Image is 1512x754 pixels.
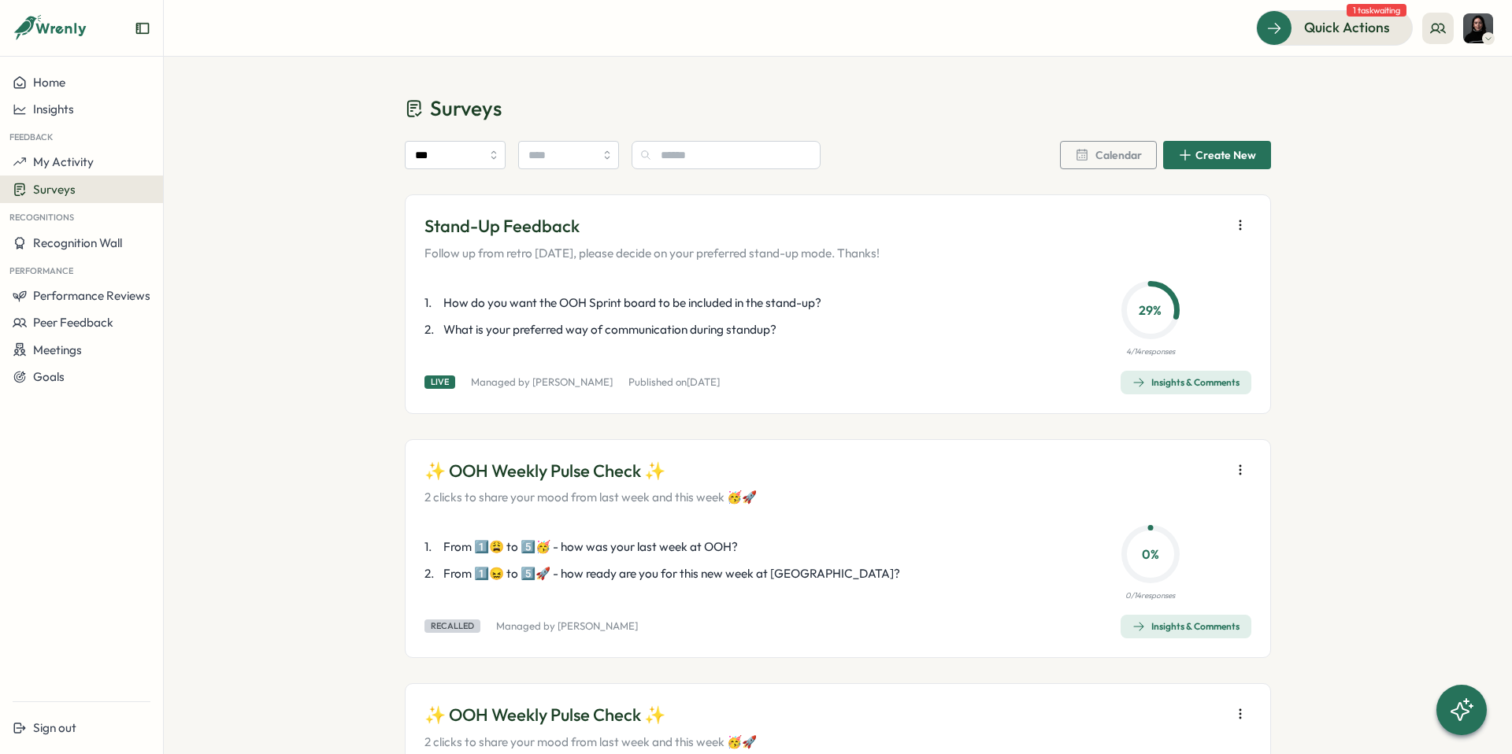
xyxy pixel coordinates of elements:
div: Insights & Comments [1132,376,1240,389]
span: Calendar [1095,150,1142,161]
span: 2 . [424,321,440,338]
button: Insights & Comments [1121,615,1251,638]
span: Meetings [33,342,82,357]
span: Home [33,75,65,90]
span: Sign out [33,720,76,735]
a: [PERSON_NAME] [558,619,638,632]
p: ✨ OOH Weekly Pulse Check ✨ [424,703,757,727]
span: What is your preferred way of communication during standup? [443,321,776,338]
span: 1 . [424,294,440,312]
div: recalled [424,619,480,633]
div: Live [424,375,455,389]
p: 2 clicks to share your mood from last week and this week 🥳🚀 [424,489,757,506]
p: Stand-Up Feedback [424,214,880,238]
span: [DATE] [687,375,720,388]
span: How do you want the OOH Sprint board to be included in the stand-up? [443,294,821,312]
p: 0 / 14 responses [1125,590,1175,602]
span: 1 . [424,538,440,556]
p: 29 % [1126,301,1175,320]
p: Follow up from retro [DATE], please decide on your preferred stand-up mode. Thanks! [424,245,880,262]
p: ✨ OOH Weekly Pulse Check ✨ [424,459,757,483]
div: Insights & Comments [1132,620,1240,633]
p: 0 % [1126,545,1175,564]
p: Managed by [471,375,613,390]
button: Calendar [1060,141,1157,169]
p: Managed by [496,619,638,634]
a: [PERSON_NAME] [532,375,613,388]
p: 4 / 14 responses [1126,346,1175,358]
span: Surveys [33,182,76,197]
button: Expand sidebar [135,20,150,36]
button: Create New [1163,141,1271,169]
span: From 1️⃣😩 to 5️⃣🥳 - how was your last week at OOH? [443,538,738,556]
span: Peer Feedback [33,315,113,330]
span: Goals [33,369,65,384]
span: 1 task waiting [1347,4,1406,17]
button: Quick Actions [1256,10,1413,45]
span: Create New [1195,150,1256,161]
span: Surveys [430,94,502,122]
p: Published on [628,375,720,390]
span: My Activity [33,154,94,169]
img: Lisa Scherer [1463,13,1493,43]
span: Performance Reviews [33,288,150,303]
p: 2 clicks to share your mood from last week and this week 🥳🚀 [424,734,757,751]
span: Quick Actions [1304,17,1390,38]
span: From 1️⃣😖 to 5️⃣🚀 - how ready are you for this new week at [GEOGRAPHIC_DATA]? [443,565,900,582]
span: Insights [33,102,74,116]
span: 2 . [424,565,440,582]
button: Insights & Comments [1121,371,1251,394]
span: Recognition Wall [33,235,122,250]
